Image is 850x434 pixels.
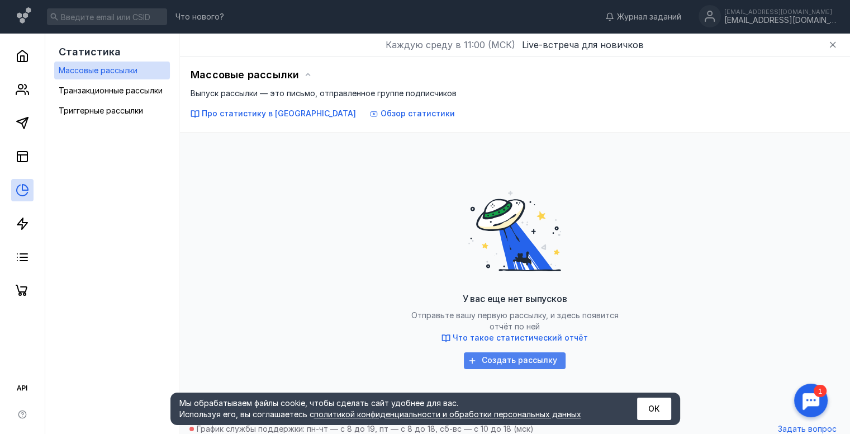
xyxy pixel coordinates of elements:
span: Что нового? [175,13,224,21]
span: У вас еще нет выпусков [463,293,567,304]
button: Создать рассылку [464,352,566,369]
a: Что нового? [170,13,230,21]
a: Триггерные рассылки [54,102,170,120]
span: Выпуск рассылки — это письмо, отправленное группе подписчиков [191,88,457,98]
button: Что такое статистический отчёт [441,332,588,343]
div: Мы обрабатываем файлы cookie, чтобы сделать сайт удобнее для вас. Используя его, вы соглашаетесь c [179,398,610,420]
span: Триггерные рассылки [59,106,143,115]
button: Про статистику в [GEOGRAPHIC_DATA] [191,108,356,119]
span: Про статистику в [GEOGRAPHIC_DATA] [202,108,356,118]
a: Транзакционные рассылки [54,82,170,100]
button: ОК [637,398,671,420]
span: Массовые рассылки [59,65,137,75]
a: Журнал заданий [600,11,687,22]
div: [EMAIL_ADDRESS][DOMAIN_NAME] [724,8,836,15]
span: Live-встреча для новичков [522,39,644,50]
span: Что такое статистический отчёт [453,333,588,342]
span: График службы поддержки: пн-чт — с 8 до 19, пт — с 8 до 18, сб-вс — с 10 до 18 (мск) [197,424,534,433]
button: Live-встреча для новичков [522,38,644,51]
span: Создать рассылку [482,356,557,365]
a: Массовые рассылки [54,62,170,79]
span: Транзакционные рассылки [59,86,163,95]
span: Обзор статистики [381,108,455,118]
span: Каждую среду в 11:00 (МСК) [386,38,515,51]
div: [EMAIL_ADDRESS][DOMAIN_NAME] [724,16,836,25]
span: Статистика [59,46,121,58]
button: Обзор статистики [369,108,455,119]
div: 1 [25,7,38,19]
a: политикой конфиденциальности и обработки персональных данных [314,409,581,419]
span: Задать вопрос [778,424,837,434]
input: Введите email или CSID [47,8,167,25]
span: Отправьте вашу первую рассылку, и здесь появится отчёт по ней [403,310,626,343]
span: Журнал заданий [617,11,681,22]
span: Массовые рассылки [191,69,299,81]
